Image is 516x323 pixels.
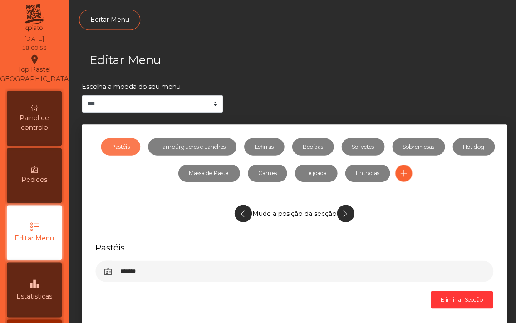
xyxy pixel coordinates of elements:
[100,140,139,157] a: Pastéis
[29,279,39,290] i: leaderboard
[449,140,491,157] a: Hot dog
[95,201,490,228] div: Mude a posição da secção
[147,140,235,157] a: Hambúrgueres e Lanches
[242,140,282,157] a: Esfirras
[22,46,46,54] div: 18:00:53
[79,12,139,33] a: Editar Menu
[81,84,180,93] label: Escolha a moeda do seu menu
[246,166,285,183] a: Carnes
[29,56,39,67] i: location_on
[23,5,45,36] img: qpiato
[428,292,489,309] button: Eliminar Secção
[9,115,59,134] span: Painel de controlo
[15,235,54,244] span: Editar Menu
[89,54,290,70] h3: Editar Menu
[21,176,47,186] span: Pedidos
[343,166,387,183] a: Entradas
[293,166,335,183] a: Feijoada
[389,140,442,157] a: Sobremesas
[177,166,238,183] a: Massa de Pastel
[16,292,52,302] span: Estatísticas
[95,243,490,254] h5: Pastéis
[339,140,382,157] a: Sorvetes
[25,37,44,45] div: [DATE]
[290,140,331,157] a: Bebidas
